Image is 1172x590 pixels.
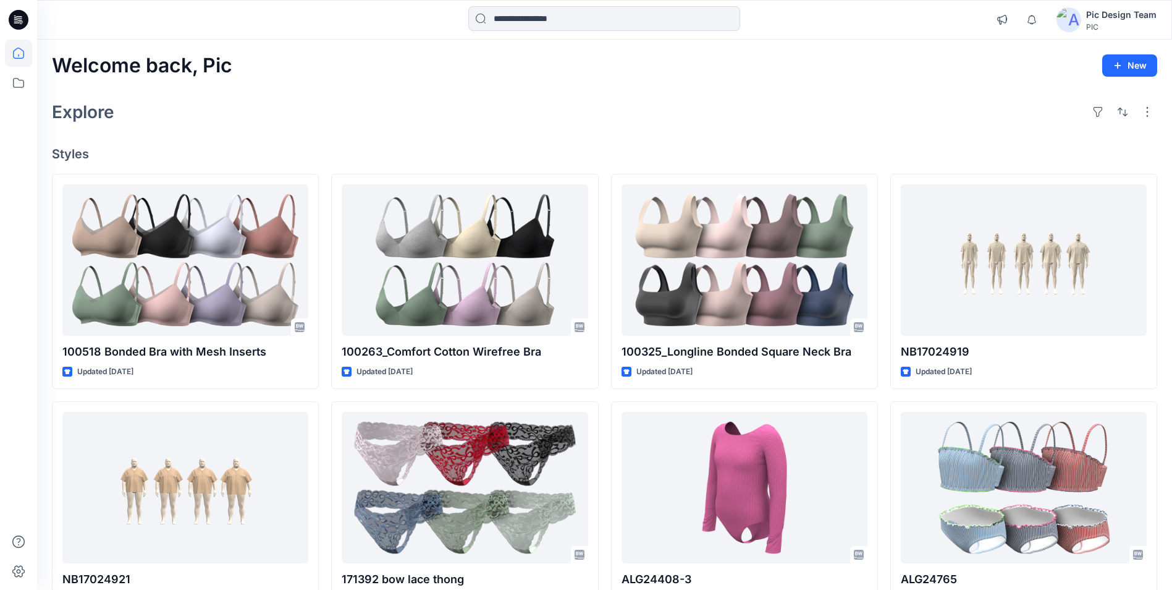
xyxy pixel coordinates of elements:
a: ALG24765 [901,412,1147,563]
button: New [1102,54,1157,77]
a: 100325_Longline Bonded Square Neck Bra [622,184,867,336]
h2: Explore [52,102,114,122]
p: NB17024921 [62,571,308,588]
p: ALG24408-3 [622,571,867,588]
a: 100263_Comfort Cotton Wirefree Bra [342,184,588,336]
img: avatar [1056,7,1081,32]
a: ALG24408-3 [622,412,867,563]
p: Updated [DATE] [636,366,693,378]
p: 171392 bow lace thong [342,571,588,588]
p: Updated [DATE] [356,366,413,378]
div: Pic Design Team [1086,7,1157,22]
div: PIC [1086,22,1157,32]
p: Updated [DATE] [916,366,972,378]
h2: Welcome back, Pic [52,54,232,77]
a: NB17024921 [62,412,308,563]
a: 100518 Bonded Bra with Mesh Inserts [62,184,308,336]
p: Updated [DATE] [77,366,133,378]
h4: Styles [52,147,1157,161]
a: NB17024919 [901,184,1147,336]
p: 100263_Comfort Cotton Wirefree Bra [342,343,588,361]
p: ALG24765 [901,571,1147,588]
p: NB17024919 [901,343,1147,361]
p: 100325_Longline Bonded Square Neck Bra [622,343,867,361]
p: 100518 Bonded Bra with Mesh Inserts [62,343,308,361]
a: 171392 bow lace thong [342,412,588,563]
